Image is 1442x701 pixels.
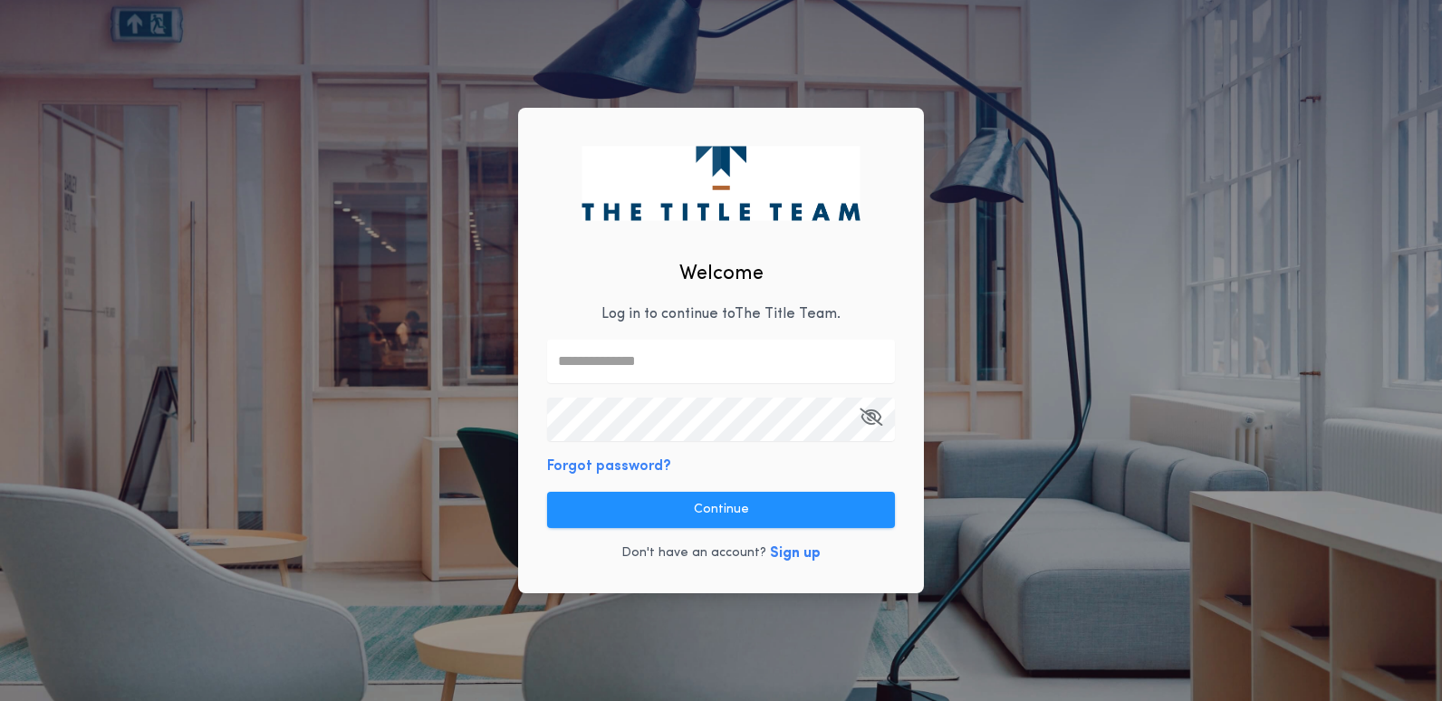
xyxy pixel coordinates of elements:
[770,543,821,564] button: Sign up
[547,456,671,477] button: Forgot password?
[621,544,766,562] p: Don't have an account?
[547,492,895,528] button: Continue
[601,303,841,325] p: Log in to continue to The Title Team .
[582,146,860,220] img: logo
[679,259,764,289] h2: Welcome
